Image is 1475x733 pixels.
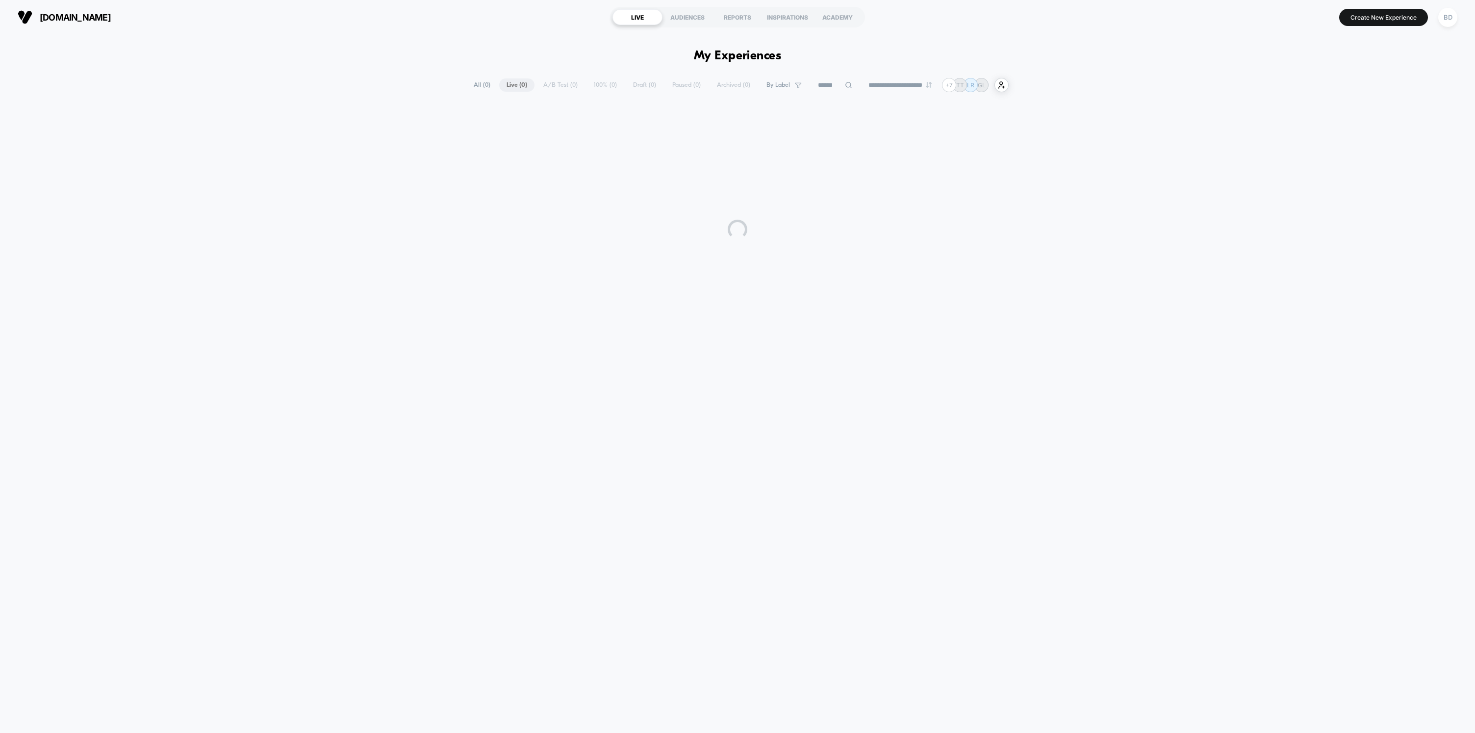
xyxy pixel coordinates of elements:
div: INSPIRATIONS [763,9,813,25]
p: TT [956,81,964,89]
button: BD [1435,7,1460,27]
span: By Label [766,81,790,89]
div: LIVE [612,9,662,25]
div: ACADEMY [813,9,863,25]
div: BD [1438,8,1457,27]
button: Create New Experience [1339,9,1428,26]
div: + 7 [942,78,956,92]
h1: My Experiences [694,49,782,63]
p: GL [978,81,986,89]
span: [DOMAIN_NAME] [40,12,111,23]
p: LR [967,81,974,89]
button: [DOMAIN_NAME] [15,9,114,25]
span: All ( 0 ) [466,78,498,92]
div: AUDIENCES [662,9,712,25]
img: end [926,82,932,88]
div: REPORTS [712,9,763,25]
img: Visually logo [18,10,32,25]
